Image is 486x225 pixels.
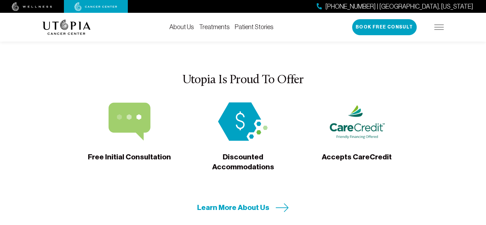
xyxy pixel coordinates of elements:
[322,152,392,171] span: Accepts CareCredit
[214,102,271,141] img: Discounted Accommodations
[88,152,171,171] span: Free Initial Consultation
[42,20,91,35] img: logo
[199,23,230,30] a: Treatments
[101,102,158,141] img: Free Initial Consultation
[200,152,286,172] span: Discounted Accommodations
[197,203,289,213] a: Learn More About Us
[42,74,444,87] h3: Utopia Is Proud To Offer
[352,19,417,35] button: Book Free Consult
[197,203,269,213] span: Learn More About Us
[325,2,473,11] span: [PHONE_NUMBER] | [GEOGRAPHIC_DATA], [US_STATE]
[317,2,473,11] a: [PHONE_NUMBER] | [GEOGRAPHIC_DATA], [US_STATE]
[12,2,52,11] img: wellness
[328,102,385,141] img: Accepts CareCredit
[235,23,274,30] a: Patient Stories
[434,25,444,30] img: icon-hamburger
[74,2,117,11] img: cancer center
[169,23,194,30] a: About Us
